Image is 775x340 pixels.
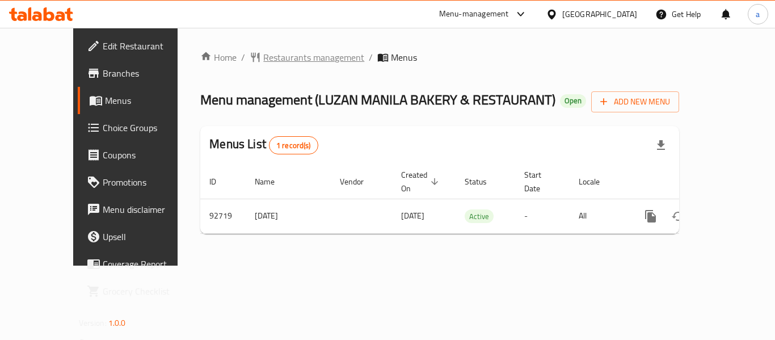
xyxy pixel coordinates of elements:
[78,196,203,223] a: Menu disclaimer
[200,87,555,112] span: Menu management ( LUZAN MANILA BAKERY & RESTAURANT )
[369,51,373,64] li: /
[269,140,318,151] span: 1 record(s)
[103,203,193,216] span: Menu disclaimer
[269,136,318,154] div: Total records count
[591,91,679,112] button: Add New Menu
[78,60,203,87] a: Branches
[560,96,586,106] span: Open
[200,199,246,233] td: 92719
[579,175,614,188] span: Locale
[401,208,424,223] span: [DATE]
[103,230,193,244] span: Upsell
[560,94,586,108] div: Open
[78,250,203,278] a: Coverage Report
[664,203,692,230] button: Change Status
[103,39,193,53] span: Edit Restaurant
[209,175,231,188] span: ID
[78,141,203,169] a: Coupons
[600,95,670,109] span: Add New Menu
[401,168,442,195] span: Created On
[103,121,193,135] span: Choice Groups
[78,114,203,141] a: Choice Groups
[255,175,289,188] span: Name
[465,210,494,223] span: Active
[439,7,509,21] div: Menu-management
[105,94,193,107] span: Menus
[103,148,193,162] span: Coupons
[562,8,637,20] div: [GEOGRAPHIC_DATA]
[515,199,570,233] td: -
[628,165,755,199] th: Actions
[570,199,628,233] td: All
[340,175,378,188] span: Vendor
[103,66,193,80] span: Branches
[200,51,679,64] nav: breadcrumb
[78,32,203,60] a: Edit Restaurant
[103,284,193,298] span: Grocery Checklist
[209,136,318,154] h2: Menus List
[78,278,203,305] a: Grocery Checklist
[756,8,760,20] span: a
[465,175,502,188] span: Status
[78,223,203,250] a: Upsell
[200,165,755,234] table: enhanced table
[524,168,556,195] span: Start Date
[263,51,364,64] span: Restaurants management
[250,51,364,64] a: Restaurants management
[78,87,203,114] a: Menus
[391,51,417,64] span: Menus
[647,132,675,159] div: Export file
[465,209,494,223] div: Active
[246,199,331,233] td: [DATE]
[200,51,237,64] a: Home
[78,169,203,196] a: Promotions
[103,175,193,189] span: Promotions
[103,257,193,271] span: Coverage Report
[241,51,245,64] li: /
[108,316,126,330] span: 1.0.0
[637,203,664,230] button: more
[79,316,107,330] span: Version:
